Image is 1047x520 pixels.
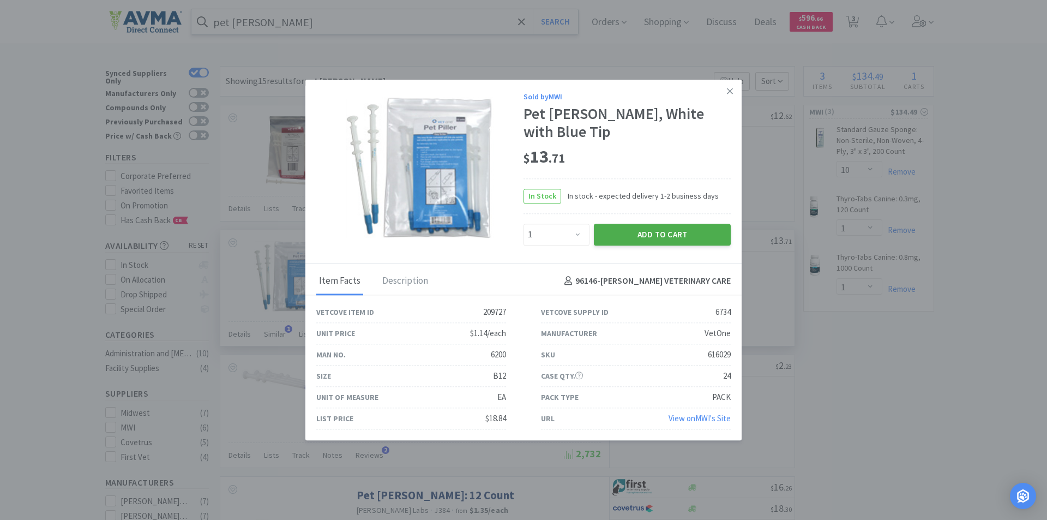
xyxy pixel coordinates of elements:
[723,369,731,382] div: 24
[669,413,731,423] a: View onMWI's Site
[549,151,565,166] span: . 71
[316,413,353,425] div: List Price
[485,412,506,425] div: $18.84
[493,369,506,382] div: B12
[523,146,565,168] span: 13
[497,391,506,404] div: EA
[316,349,346,361] div: Man No.
[523,105,731,141] div: Pet [PERSON_NAME], White with Blue Tip
[541,413,555,425] div: URL
[523,91,731,103] div: Sold by MWI
[541,349,555,361] div: SKU
[483,306,506,319] div: 209727
[712,391,731,404] div: PACK
[316,268,363,295] div: Item Facts
[541,391,579,403] div: Pack Type
[346,97,494,239] img: 50694c2cd6a54a2c93d95c822c317d61_6734.png
[1010,483,1036,509] div: Open Intercom Messenger
[541,370,583,382] div: Case Qty.
[316,391,378,403] div: Unit of Measure
[316,370,331,382] div: Size
[561,190,719,202] span: In stock - expected delivery 1-2 business days
[708,348,731,361] div: 616029
[560,274,731,289] h4: 96146 - [PERSON_NAME] VETERINARY CARE
[541,306,609,318] div: Vetcove Supply ID
[524,189,561,203] span: In Stock
[316,306,374,318] div: Vetcove Item ID
[491,348,506,361] div: 6200
[470,327,506,340] div: $1.14/each
[380,268,431,295] div: Description
[594,224,731,246] button: Add to Cart
[705,327,731,340] div: VetOne
[523,151,530,166] span: $
[541,327,597,339] div: Manufacturer
[715,306,731,319] div: 6734
[316,327,355,339] div: Unit Price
